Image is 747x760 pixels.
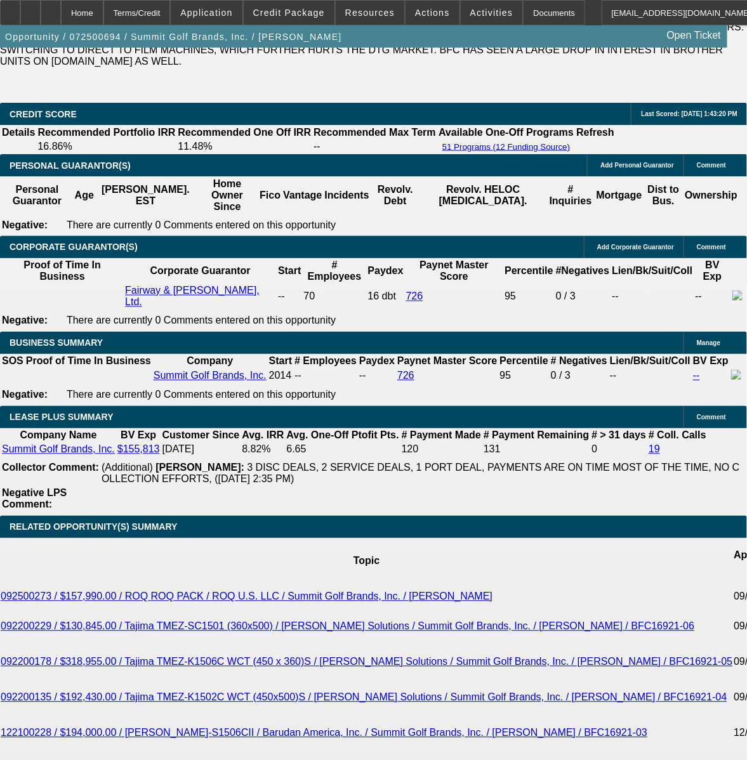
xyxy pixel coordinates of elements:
[556,266,610,277] b: #Negatives
[732,291,743,301] img: facebook-icon.png
[401,443,482,456] td: 120
[5,32,342,42] span: Opportunity / 072500694 / Summit Golf Brands, Inc. / [PERSON_NAME]
[368,266,404,277] b: Paydex
[703,260,722,282] b: BV Exp
[278,266,301,277] b: Start
[697,414,726,421] span: Comment
[685,190,737,200] b: Ownership
[694,285,730,309] td: --
[286,443,399,456] td: 6.65
[483,443,590,456] td: 131
[2,390,48,400] b: Negative:
[67,219,336,230] span: There are currently 0 Comments entered on this opportunity
[10,412,114,423] span: LEASE PLUS SUMMARY
[269,356,292,367] b: Start
[597,244,674,251] span: Add Corporate Guarantor
[2,219,48,230] b: Negative:
[359,356,395,367] b: Paydex
[313,140,437,153] td: --
[420,260,489,282] b: Paynet Master Score
[697,162,726,169] span: Comment
[438,126,575,139] th: Available One-Off Programs
[75,190,94,200] b: Age
[2,444,115,455] a: Summit Golf Brands, Inc.
[649,430,706,441] b: # Coll. Calls
[697,244,726,251] span: Comment
[551,370,607,382] div: 0 / 3
[402,430,481,441] b: # Payment Made
[162,430,240,441] b: Customer Since
[10,161,131,171] span: PERSONAL GUARANTOR(S)
[211,178,243,212] b: Home Owner Since
[155,462,244,473] b: [PERSON_NAME]:
[367,285,404,309] td: 16 dbt
[242,430,284,441] b: Avg. IRR
[600,162,674,169] span: Add Personal Guarantor
[1,692,727,703] a: 092200135 / $192,430.00 / Tajima TMEZ-K1502C WCT (450x500)S / [PERSON_NAME] Solutions / Summit Go...
[470,8,513,18] span: Activities
[10,242,138,252] span: CORPORATE GUARANTOR(S)
[150,266,250,277] b: Corporate Guarantor
[2,462,99,473] b: Collector Comment:
[102,462,153,473] span: (Additional)
[499,356,548,367] b: Percentile
[20,430,96,441] b: Company Name
[67,315,336,326] span: There are currently 0 Comments entered on this opportunity
[556,291,610,303] div: 0 / 3
[1,259,123,284] th: Proof of Time In Business
[641,110,737,117] span: Last Scored: [DATE] 1:43:20 PM
[610,356,691,367] b: Lien/Bk/Suit/Coll
[1,126,36,139] th: Details
[67,390,336,400] span: There are currently 0 Comments entered on this opportunity
[397,356,497,367] b: Paynet Master Score
[609,369,691,383] td: --
[37,140,176,153] td: 16.86%
[154,370,267,381] a: Summit Golf Brands, Inc.
[294,356,357,367] b: # Employees
[359,369,395,383] td: --
[286,430,399,441] b: Avg. One-Off Ptofit Pts.
[345,8,395,18] span: Resources
[484,430,589,441] b: # Payment Remaining
[611,285,693,309] td: --
[731,370,741,380] img: facebook-icon.png
[187,356,233,367] b: Company
[439,141,574,152] button: 51 Programs (12 Funding Source)
[324,190,369,200] b: Incidents
[1,657,732,667] a: 092200178 / $318,955.00 / Tajima TMEZ-K1506C WCT (450 x 360)S / [PERSON_NAME] Solutions / Summit ...
[13,184,62,206] b: Personal Guarantor
[378,184,413,206] b: Revolv. Debt
[406,291,423,302] a: 726
[260,190,281,200] b: Fico
[550,184,592,206] b: # Inquiries
[177,126,312,139] th: Recommended One Off IRR
[162,443,241,456] td: [DATE]
[336,1,404,25] button: Resources
[241,443,284,456] td: 8.82%
[102,462,740,485] span: 3 DISC DEALS, 2 SERVICE DEALS, 1 PORT DEAL, PAYMENTS ARE ON TIME MOST OF THE TIME, NO COLLECTION ...
[648,184,680,206] b: Dist to Bus.
[10,109,77,119] span: CREDIT SCORE
[415,8,450,18] span: Actions
[37,126,176,139] th: Recommended Portfolio IRR
[244,1,334,25] button: Credit Package
[180,8,232,18] span: Application
[439,184,527,206] b: Revolv. HELOC [MEDICAL_DATA].
[612,266,692,277] b: Lien/Bk/Suit/Coll
[551,356,607,367] b: # Negatives
[649,444,660,455] a: 19
[693,370,700,381] a: --
[505,291,553,303] div: 95
[1,728,647,738] a: 122100228 / $194,000.00 / [PERSON_NAME]-S1506CII / Barudan America, Inc. / Summit Golf Brands, In...
[102,184,190,206] b: [PERSON_NAME]. EST
[1,621,694,632] a: 092200229 / $130,845.00 / Tajima TMEZ-SC1501 (360x500) / [PERSON_NAME] Solutions / Summit Golf Br...
[10,338,103,348] span: BUSINESS SUMMARY
[125,285,260,308] a: Fairway & [PERSON_NAME], Ltd.
[591,443,647,456] td: 0
[294,370,301,381] span: --
[406,1,459,25] button: Actions
[253,8,325,18] span: Credit Package
[397,370,414,381] a: 726
[303,285,366,309] td: 70
[697,339,720,346] span: Manage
